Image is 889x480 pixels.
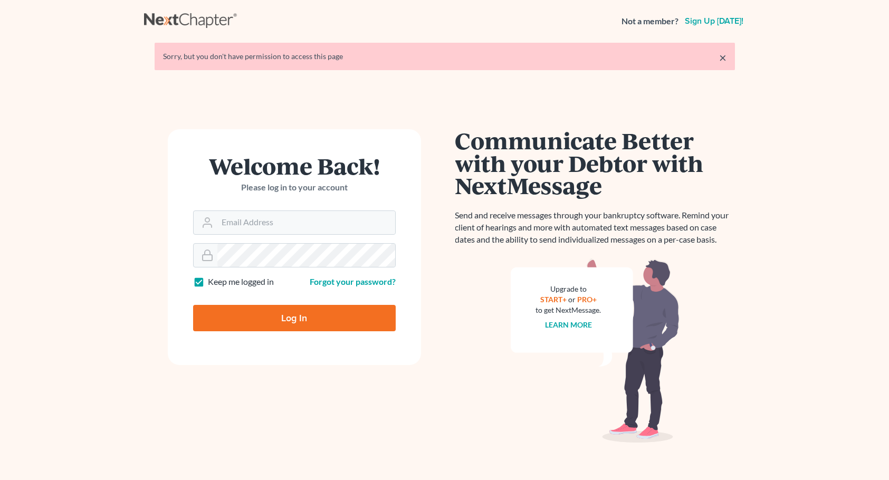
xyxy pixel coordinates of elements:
div: to get NextMessage. [536,305,601,315]
p: Please log in to your account [193,181,396,194]
div: Upgrade to [536,284,601,294]
input: Email Address [217,211,395,234]
a: START+ [540,295,567,304]
a: PRO+ [577,295,597,304]
a: × [719,51,727,64]
input: Log In [193,305,396,331]
img: nextmessage_bg-59042aed3d76b12b5cd301f8e5b87938c9018125f34e5fa2b7a6b67550977c72.svg [511,258,680,443]
a: Sign up [DATE]! [683,17,745,25]
strong: Not a member? [622,15,678,27]
a: Forgot your password? [310,276,396,286]
a: Learn more [545,320,592,329]
p: Send and receive messages through your bankruptcy software. Remind your client of hearings and mo... [455,209,735,246]
h1: Communicate Better with your Debtor with NextMessage [455,129,735,197]
h1: Welcome Back! [193,155,396,177]
div: Sorry, but you don't have permission to access this page [163,51,727,62]
span: or [568,295,576,304]
label: Keep me logged in [208,276,274,288]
